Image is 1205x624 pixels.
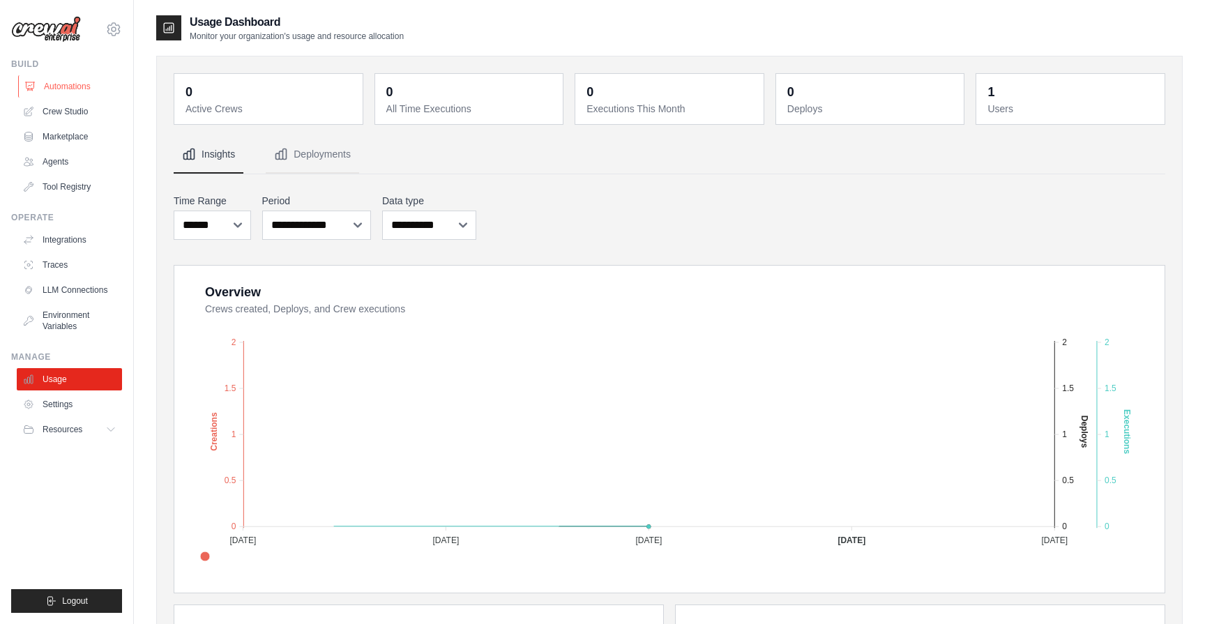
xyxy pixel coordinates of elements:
[382,194,476,208] label: Data type
[17,418,122,441] button: Resources
[787,102,956,116] dt: Deploys
[1062,337,1067,347] tspan: 2
[1079,416,1089,448] text: Deploys
[635,535,662,545] tspan: [DATE]
[17,254,122,276] a: Traces
[586,102,755,116] dt: Executions This Month
[838,535,865,545] tspan: [DATE]
[174,136,243,174] button: Insights
[205,282,261,302] div: Overview
[1122,409,1132,454] text: Executions
[386,102,555,116] dt: All Time Executions
[17,368,122,390] a: Usage
[232,337,236,347] tspan: 2
[11,212,122,223] div: Operate
[432,535,459,545] tspan: [DATE]
[17,229,122,251] a: Integrations
[1062,383,1074,393] tspan: 1.5
[787,82,794,102] div: 0
[987,102,1156,116] dt: Users
[232,429,236,439] tspan: 1
[17,125,122,148] a: Marketplace
[232,522,236,531] tspan: 0
[205,302,1148,316] dt: Crews created, Deploys, and Crew executions
[266,136,359,174] button: Deployments
[185,82,192,102] div: 0
[190,31,404,42] p: Monitor your organization's usage and resource allocation
[1105,337,1109,347] tspan: 2
[174,194,251,208] label: Time Range
[225,475,236,485] tspan: 0.5
[1041,535,1068,545] tspan: [DATE]
[185,102,354,116] dt: Active Crews
[11,351,122,363] div: Manage
[17,100,122,123] a: Crew Studio
[43,424,82,435] span: Resources
[1062,429,1067,439] tspan: 1
[174,136,1165,174] nav: Tabs
[1105,522,1109,531] tspan: 0
[62,595,88,607] span: Logout
[17,279,122,301] a: LLM Connections
[17,151,122,173] a: Agents
[1105,475,1116,485] tspan: 0.5
[1062,522,1067,531] tspan: 0
[262,194,372,208] label: Period
[225,383,236,393] tspan: 1.5
[1062,475,1074,485] tspan: 0.5
[229,535,256,545] tspan: [DATE]
[17,393,122,416] a: Settings
[11,589,122,613] button: Logout
[987,82,994,102] div: 1
[18,75,123,98] a: Automations
[1105,383,1116,393] tspan: 1.5
[17,176,122,198] a: Tool Registry
[209,412,219,451] text: Creations
[11,16,81,43] img: Logo
[386,82,393,102] div: 0
[1105,429,1109,439] tspan: 1
[17,304,122,337] a: Environment Variables
[11,59,122,70] div: Build
[190,14,404,31] h2: Usage Dashboard
[586,82,593,102] div: 0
